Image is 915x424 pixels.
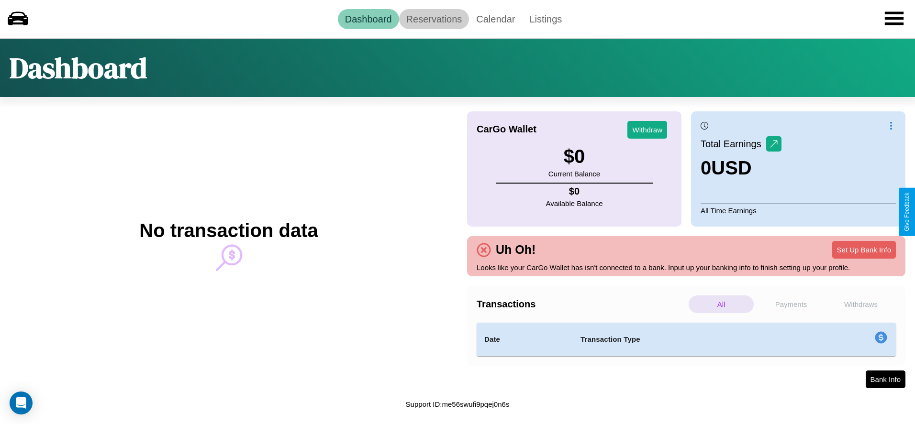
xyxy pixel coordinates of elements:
button: Set Up Bank Info [832,241,896,259]
a: Listings [522,9,569,29]
h4: Transaction Type [580,334,797,345]
h3: $ 0 [548,146,600,167]
button: Withdraw [627,121,667,139]
h2: No transaction data [139,220,318,241]
a: Dashboard [338,9,399,29]
p: Withdraws [828,295,893,313]
button: Bank Info [866,370,905,388]
h4: Transactions [477,299,686,310]
h4: Date [484,334,565,345]
p: Available Balance [546,197,603,210]
div: Give Feedback [904,193,910,231]
h4: $ 0 [546,186,603,197]
p: Payments [759,295,824,313]
h4: CarGo Wallet [477,124,536,135]
p: Total Earnings [701,135,766,152]
h1: Dashboard [10,48,147,87]
p: All [689,295,754,313]
a: Reservations [399,9,469,29]
p: Looks like your CarGo Wallet has isn't connected to a bank. Input up your banking info to finish ... [477,261,896,274]
div: Open Intercom Messenger [10,391,33,414]
p: Support ID: me56swufi9pqej0n6s [406,398,510,411]
table: simple table [477,323,896,356]
h3: 0 USD [701,157,781,179]
p: Current Balance [548,167,600,180]
p: All Time Earnings [701,204,896,217]
a: Calendar [469,9,522,29]
h4: Uh Oh! [491,243,540,257]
